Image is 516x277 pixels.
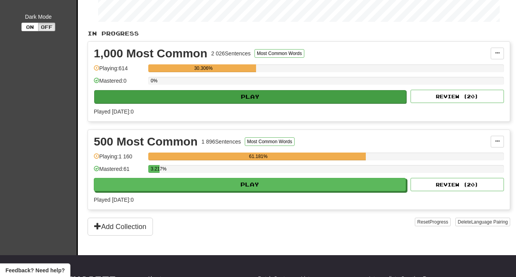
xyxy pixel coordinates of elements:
button: Review (20) [411,178,504,191]
button: Off [38,23,55,31]
button: Add Collection [88,218,153,236]
div: 1 896 Sentences [202,138,241,146]
button: Most Common Words [254,49,304,58]
div: 2 026 Sentences [211,50,251,57]
button: Review (20) [411,90,504,103]
button: Most Common Words [245,137,295,146]
span: Language Pairing [471,219,508,225]
button: Play [94,90,406,103]
div: 500 Most Common [94,136,198,147]
button: On [21,23,39,31]
div: Mastered: 61 [94,165,144,178]
span: Played [DATE]: 0 [94,197,133,203]
div: Playing: 614 [94,64,144,77]
div: 3.217% [151,165,160,173]
div: 1,000 Most Common [94,48,207,59]
div: Dark Mode [6,13,71,21]
div: Playing: 1 160 [94,153,144,165]
div: 30.306% [151,64,256,72]
span: Progress [430,219,448,225]
span: Open feedback widget [5,266,65,274]
div: Mastered: 0 [94,77,144,90]
button: DeleteLanguage Pairing [455,218,510,226]
button: ResetProgress [415,218,450,226]
button: Play [94,178,406,191]
span: Played [DATE]: 0 [94,108,133,115]
div: 61.181% [151,153,366,160]
p: In Progress [88,30,510,37]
